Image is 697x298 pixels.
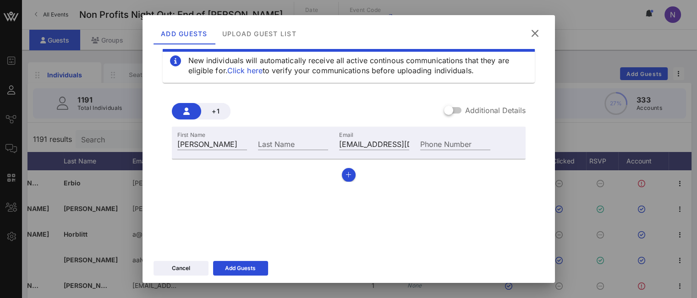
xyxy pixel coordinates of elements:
[188,55,527,76] div: New individuals will automatically receive all active continous communications that they are elig...
[201,103,231,119] button: +1
[465,106,526,115] label: Additional Details
[227,66,263,75] a: Click here
[177,131,205,138] label: First Name
[172,264,190,273] div: Cancel
[214,22,303,44] div: Upload Guest List
[154,261,209,276] button: Cancel
[339,131,353,138] label: Email
[154,22,215,44] div: Add Guests
[225,264,256,273] div: Add Guests
[209,107,223,115] span: +1
[213,261,268,276] button: Add Guests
